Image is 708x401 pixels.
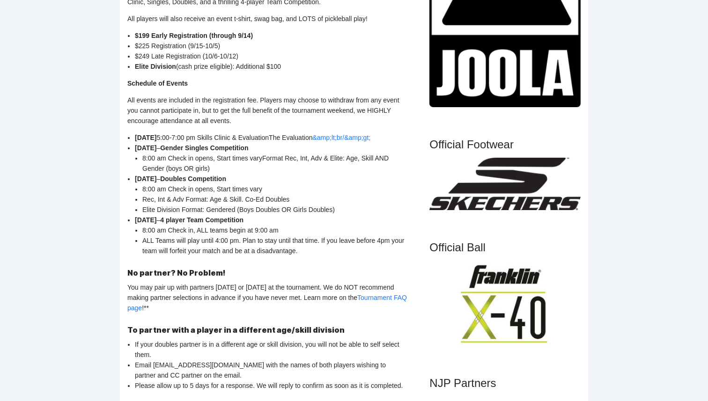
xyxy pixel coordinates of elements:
li: (cash prize eligible): Additional $100 [135,61,408,72]
p: All players will also receive an event t-shirt, swag bag, and LOTS of pickleball play! [127,14,408,24]
strong: [DATE] [135,144,156,152]
li: – [135,215,408,225]
p: All events are included in the registration fee. Players may choose to withdraw from any event yo... [127,95,408,126]
li: 5:00-7:00 pm Skills Clinic & EvaluationThe Evaluation [135,132,408,143]
strong: [DATE] [135,134,156,141]
li: – [135,174,408,184]
li: ALL Teams will play until 4:00 pm. Plan to stay until that time. If you leave before 4pm your tea... [142,235,408,256]
h2: NJP Partners [429,376,581,391]
li: Email [EMAIL_ADDRESS][DOMAIN_NAME] with the names of both players wishing to partner and CC partn... [135,360,408,380]
li: Rec, Int & Adv Format: Age & Skill. Co-Ed Doubles [142,194,408,204]
strong: [DATE] [135,216,156,224]
li: $225 Registration (9/15-10/5) [135,41,408,51]
li: $249 Late Registration (10/6-10/12) [135,51,408,61]
li: 8:00 am Check in opens, Start times vary [142,184,408,194]
img: sketchers.png [429,158,581,210]
li: Elite Division Format: Gendered (Boys Doubles OR Girls Doubles) [142,204,408,215]
strong: $199 Early Registration (through 9/14) [135,32,253,39]
li: Please allow up to 5 days for a response. We will reply to confirm as soon as it is completed. [135,380,408,391]
a: &amp;lt;br/&amp;gt; [312,134,370,141]
li: 8:00 am Check in opens, Start times varyFormat Rec, Int, Adv & Elite: Age, Skill AND Gender (boys... [142,153,408,174]
strong: Doubles Competition [160,175,226,182]
strong: Schedule of Events [127,80,188,87]
li: – [135,143,408,153]
strong: [DATE] [135,175,156,182]
li: 8:00 am Check in, ALL teams begin at 9:00 am [142,225,408,235]
h2: Official Ball [429,240,581,255]
a: Tournament FAQ page [127,294,407,312]
p: You may pair up with partners [DATE] or [DATE] at the tournament. We do NOT recommend making part... [127,282,408,313]
h2: Official Footwear [429,137,581,152]
strong: Gender Singles Competition [160,144,248,152]
strong: To partner with a player in a different age/skill division [127,325,345,335]
strong: Elite Division [135,63,176,70]
strong: No partner? No Problem! [127,268,226,277]
img: franklin-x-40.jpg [429,261,581,346]
strong: 4 player Team Competition [160,216,243,224]
li: If your doubles partner is in a different age or skill division, you will not be able to self sel... [135,339,408,360]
